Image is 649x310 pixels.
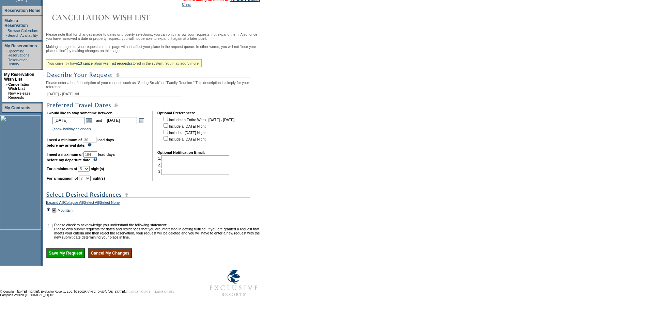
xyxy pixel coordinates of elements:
b: I need a minimum of [47,138,82,142]
b: lead days before my departure date. [47,152,115,162]
b: Optional Notification Email: [157,150,205,154]
a: Open the calendar popup. [138,117,145,124]
a: Open the calendar popup. [85,117,93,124]
b: Optional Preferences: [157,111,195,115]
b: lead days before my arrival date. [47,138,114,147]
b: I would like to stay sometime between [47,111,112,115]
a: My Reservations [4,44,37,48]
td: 3. [158,169,229,175]
img: questionMark_lightBlue.gif [93,158,97,161]
a: New Release Requests [8,91,30,99]
td: Please check to acknowledge you understand the following statement: Please only submit requests f... [54,223,262,239]
div: You currently have stored in the system. You may add 3 more. [46,59,202,67]
a: Search Availability [7,33,38,37]
b: For a minimum of [47,167,77,171]
div: Please note that for changes made to dates or property selections, you can only narrow your reque... [46,32,262,258]
a: Upcoming Reservations [7,49,29,57]
b: » [5,82,7,86]
a: Select None [100,200,120,207]
a: Make a Reservation [4,18,28,28]
a: Reservation History [7,58,28,66]
td: 1. [158,155,229,161]
b: night(s) [91,167,104,171]
td: · [6,49,7,57]
a: Cancellation Wish List [8,82,30,91]
td: · [6,58,7,66]
a: Clear [182,2,191,6]
a: Select All [84,200,99,207]
a: Reservation Home [4,8,40,13]
b: For a maximum of [47,176,78,180]
a: Browse Calendars [7,29,38,33]
td: · [6,33,7,37]
input: Date format: M/D/Y. Shortcut keys: [T] for Today. [UP] or [.] for Next Day. [DOWN] or [,] for Pre... [52,117,84,124]
td: Include an Entire Week, [DATE] - [DATE] Include a [DATE] Night Include a [DATE] Night Include a [... [162,116,234,146]
a: PRIVACY POLICY [126,290,151,293]
div: | | | [46,200,262,207]
a: My Contracts [4,105,30,110]
a: Collapse All [64,200,83,207]
input: Cancel My Changes [88,248,132,258]
td: 2. [158,162,229,168]
b: night(s) [92,176,105,180]
a: TERMS OF USE [153,290,175,293]
img: Cancellation Wish List [46,11,182,24]
td: and [95,116,103,125]
a: (show holiday calendar) [52,127,91,131]
img: Exclusive Resorts [203,266,264,300]
a: 13 cancellation wish list requests [78,61,131,65]
td: · [6,29,7,33]
a: My Reservation Wish List [4,72,34,82]
img: questionMark_lightBlue.gif [88,143,92,147]
td: · [5,91,7,99]
a: Expand All [46,200,63,207]
input: Date format: M/D/Y. Shortcut keys: [T] for Today. [UP] or [.] for Next Day. [DOWN] or [,] for Pre... [105,117,137,124]
a: Mountain [58,208,73,212]
b: I need a maximum of [47,152,82,157]
input: Save My Request [46,248,85,258]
